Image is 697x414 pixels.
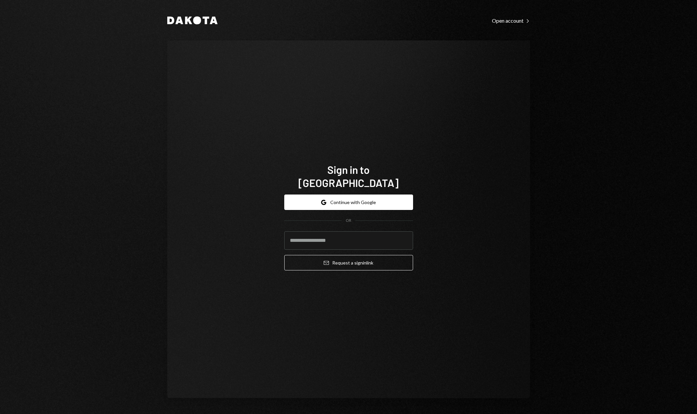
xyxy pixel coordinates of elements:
[284,255,413,270] button: Request a signinlink
[492,17,530,24] a: Open account
[284,195,413,210] button: Continue with Google
[284,163,413,189] h1: Sign in to [GEOGRAPHIC_DATA]
[346,218,351,223] div: OR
